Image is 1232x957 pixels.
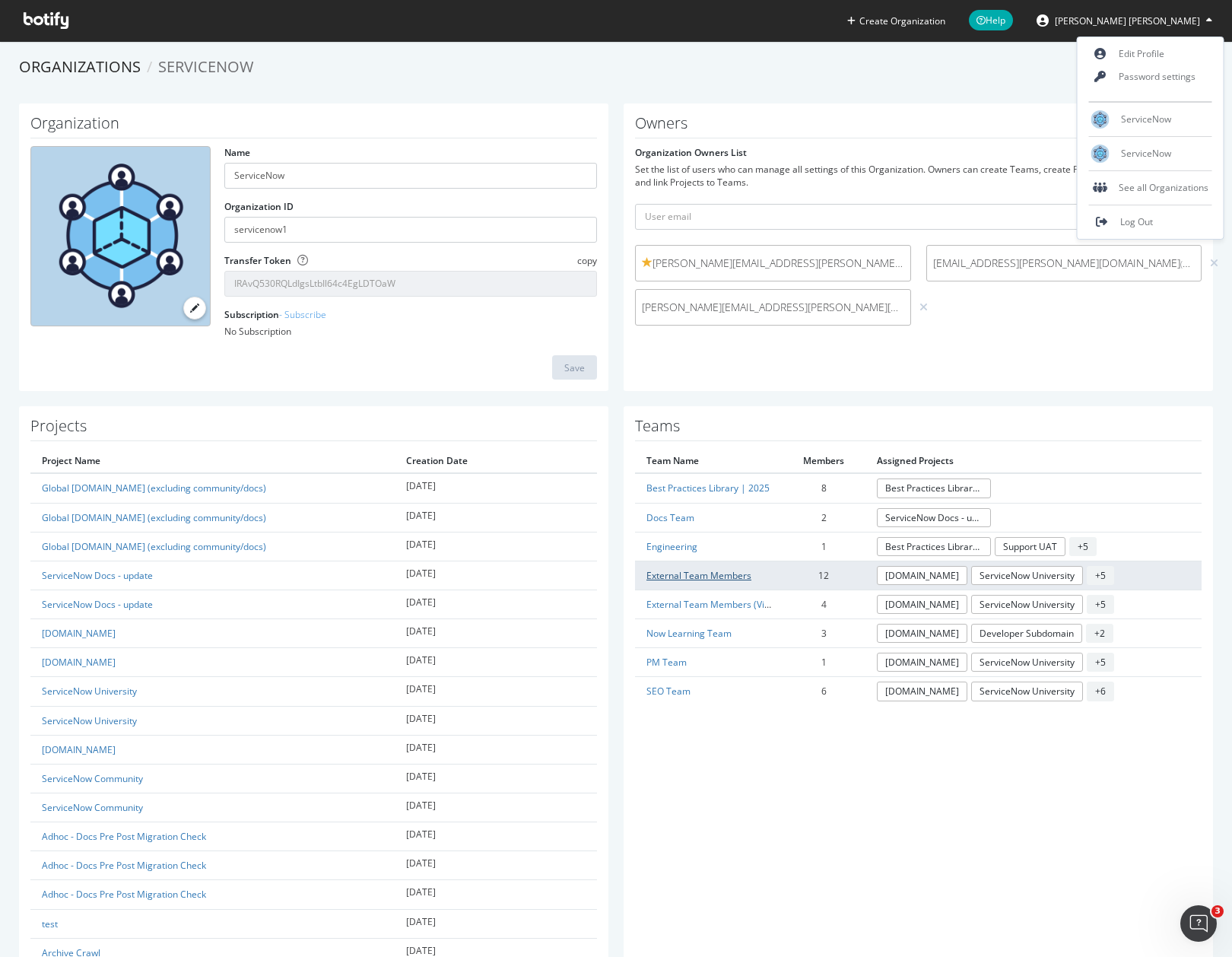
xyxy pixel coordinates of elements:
button: [PERSON_NAME] [PERSON_NAME] [1024,8,1224,33]
h1: Teams [635,418,1202,441]
td: [DATE] [395,561,597,590]
label: Subscription [224,308,326,321]
a: ServiceNow Docs - update [42,598,153,611]
a: Now Learning Team [646,627,732,640]
span: [PERSON_NAME][EMAIL_ADDRESS][PERSON_NAME][DOMAIN_NAME] [642,300,904,315]
h1: Owners [635,115,1202,138]
th: Team Name [635,449,783,473]
td: [DATE] [395,532,597,561]
td: [DATE] [395,880,597,909]
a: - Subscribe [279,308,326,321]
th: Project Name [30,449,395,473]
div: No Subscription [224,325,597,338]
a: [DOMAIN_NAME] [42,627,116,640]
span: copy [577,254,597,267]
td: [DATE] [395,648,597,677]
a: Docs Team [646,511,694,524]
button: Create Organization [846,14,946,28]
span: + 5 [1087,653,1114,672]
span: 3 [1211,905,1224,917]
div: See all Organizations [1078,176,1224,199]
span: Jon Eric Dela Cruz [1055,14,1200,27]
a: [DOMAIN_NAME] [877,624,967,643]
div: Save [564,361,585,374]
a: Global [DOMAIN_NAME] (excluding community/docs) [42,540,266,553]
ol: breadcrumbs [19,56,1213,78]
a: [DOMAIN_NAME] [42,656,116,669]
span: + 5 [1069,537,1097,556]
span: [EMAIL_ADDRESS][PERSON_NAME][DOMAIN_NAME] [933,256,1195,271]
th: Creation Date [395,449,597,473]
td: [DATE] [395,822,597,851]
a: PM Team [646,656,687,669]
a: Edit Profile [1078,43,1224,65]
a: [DOMAIN_NAME] [877,595,967,614]
span: + 2 [1086,624,1113,643]
a: Developer Subdomain [971,624,1082,643]
label: Transfer Token [224,254,291,267]
input: name [224,163,597,189]
th: Assigned Projects [865,449,1202,473]
a: Best Practices Library | 2025 [646,482,770,494]
a: ServiceNow University [971,595,1083,614]
a: Log Out [1078,211,1224,234]
a: ServiceNow University [42,714,137,727]
img: ServiceNow [1091,110,1110,129]
span: ServiceNow [1121,113,1171,126]
span: ServiceNow [1121,147,1171,160]
td: [DATE] [395,473,597,503]
input: Organization ID [224,217,597,243]
td: 3 [783,619,865,648]
a: [DOMAIN_NAME] [877,682,967,701]
div: Set the list of users who can manage all settings of this Organization. Owners can create Teams, ... [635,163,1202,189]
a: ServiceNow University [971,682,1083,701]
td: 1 [783,532,865,561]
label: Organization Owners List [635,146,747,159]
a: Adhoc - Docs Pre Post Migration Check [42,859,206,872]
a: ServiceNow Docs - update [42,569,153,582]
td: [DATE] [395,590,597,618]
a: ServiceNow Community [42,801,143,814]
a: test [42,917,58,930]
label: Name [224,146,250,159]
a: External Team Members (View-Access) [646,598,812,611]
td: 2 [783,503,865,532]
a: [DOMAIN_NAME] [877,653,967,672]
td: 6 [783,677,865,706]
td: 1 [783,648,865,677]
td: [DATE] [395,909,597,938]
td: [DATE] [395,764,597,793]
a: ServiceNow University [42,685,137,698]
h1: Projects [30,418,597,441]
a: Adhoc - Docs Pre Post Migration Check [42,888,206,901]
td: [DATE] [395,851,597,880]
span: Log Out [1120,215,1153,228]
span: [PERSON_NAME][EMAIL_ADDRESS][PERSON_NAME][DOMAIN_NAME] [642,256,904,271]
a: External Team Members [646,569,751,582]
a: Best Practices Library QA [877,478,991,498]
th: Members [783,449,865,473]
a: Support UAT [995,537,1065,556]
span: ServiceNow [158,56,253,77]
span: + 5 [1087,566,1114,585]
td: [DATE] [395,677,597,706]
input: User email [635,204,1202,230]
td: [DATE] [395,503,597,532]
a: Global [DOMAIN_NAME] (excluding community/docs) [42,482,266,494]
span: + 5 [1087,595,1114,614]
a: Adhoc - Docs Pre Post Migration Check [42,830,206,843]
a: ServiceNow Community [42,772,143,785]
td: [DATE] [395,706,597,735]
td: 12 [783,561,865,590]
a: [DOMAIN_NAME] [877,566,967,585]
td: 8 [783,473,865,503]
a: SEO Team [646,685,691,698]
span: + 6 [1087,682,1114,701]
img: ServiceNow [1091,145,1110,163]
td: [DATE] [395,735,597,764]
label: Organization ID [224,200,294,213]
button: Save [552,355,597,380]
a: Organizations [19,56,141,77]
a: ServiceNow University [971,566,1083,585]
td: 4 [783,590,865,618]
